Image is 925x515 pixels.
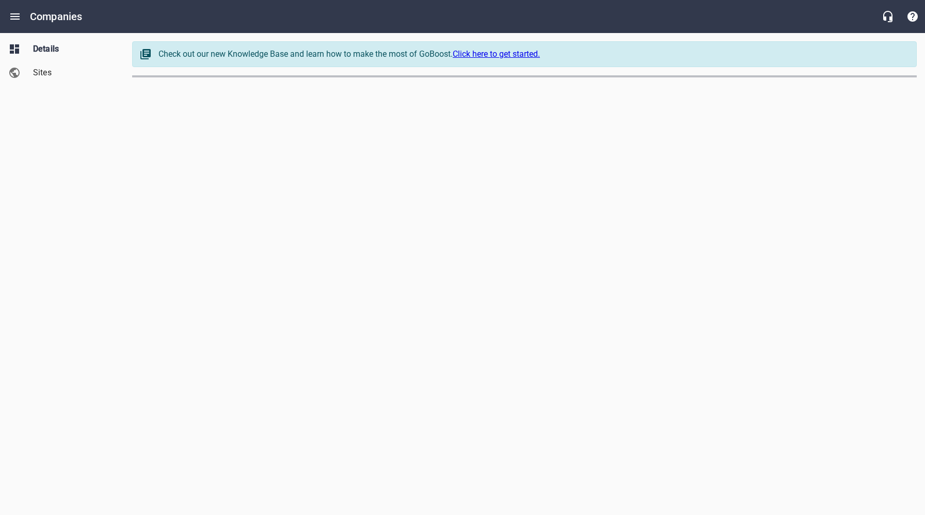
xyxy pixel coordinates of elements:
[30,8,82,25] h6: Companies
[900,4,925,29] button: Support Portal
[3,4,27,29] button: Open drawer
[33,67,111,79] span: Sites
[875,4,900,29] button: Live Chat
[158,48,906,60] div: Check out our new Knowledge Base and learn how to make the most of GoBoost.
[453,49,540,59] a: Click here to get started.
[33,43,111,55] span: Details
